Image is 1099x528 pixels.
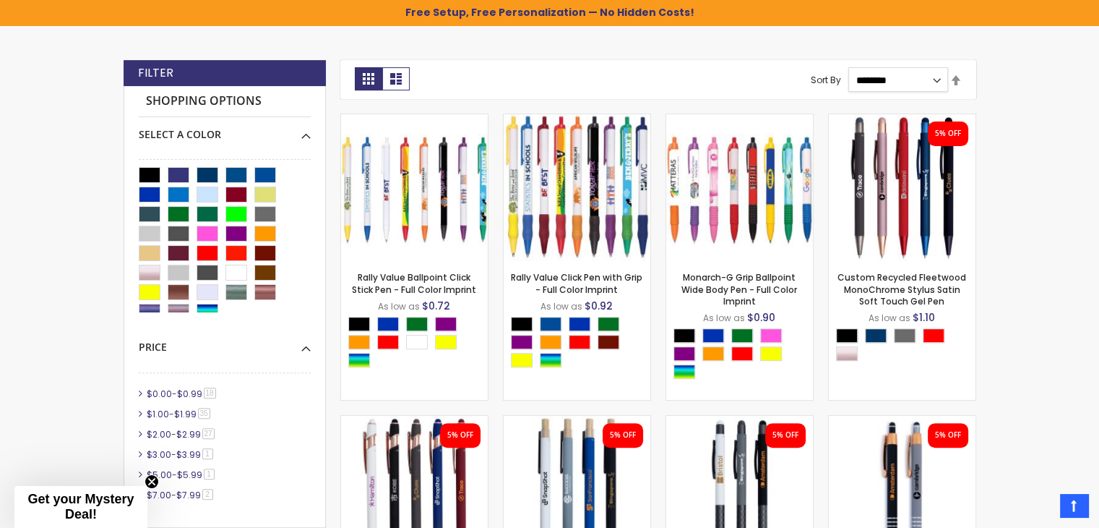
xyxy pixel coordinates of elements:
div: Orange [540,335,561,349]
span: 2 [202,489,213,500]
div: Rose Gold [836,346,858,361]
div: Purple [673,346,695,361]
img: Rally Value Ballpoint Click Stick Pen - Full Color Imprint [341,114,488,261]
div: Blue [377,317,399,331]
span: $3.99 [176,448,201,461]
div: Blue [569,317,590,331]
div: Price [139,330,311,354]
div: Green [731,328,753,343]
span: $5.00 [147,469,172,481]
div: Yellow [511,353,533,367]
span: As low as [378,300,420,312]
span: Get your Mystery Deal! [27,492,134,521]
a: Monarch-G Grip Ballpoint Wide Body Pen - Full Color Imprint [681,271,797,307]
span: $7.00 [147,489,171,501]
div: Black [348,317,370,331]
span: 1 [204,469,215,480]
img: Custom Recycled Fleetwood MonoChrome Stylus Satin Soft Touch Gel Pen [829,114,975,261]
div: Assorted [540,353,561,367]
div: Orange [702,346,724,361]
span: $1.10 [913,310,935,325]
a: Rally Value Click Pen with Grip - Full Color Imprint [511,271,642,295]
div: 5% OFF [935,430,961,440]
span: $7.99 [176,489,201,501]
span: 1 [202,448,213,459]
span: As low as [703,312,745,324]
span: 27 [202,428,215,439]
a: $3.00-$3.991 [143,448,218,461]
div: Select A Color [673,328,813,383]
a: $1.00-$1.9935 [143,408,215,420]
div: Red [923,328,944,343]
div: Select A Color [836,328,975,365]
div: White [406,335,428,349]
button: Close teaser [145,474,159,489]
div: Select A Color [348,317,488,371]
a: Personalized Copper Penny Stylus Satin Soft Touch Click Metal Pen [829,415,975,427]
div: Red [377,335,399,349]
span: As low as [540,300,582,312]
a: Custom Recycled Fleetwood Stylus Satin Soft Touch Gel Click Pen [666,415,813,427]
div: Dark Blue [540,317,561,331]
div: Pink [760,328,782,343]
span: $0.72 [422,299,450,313]
a: Rally Value Ballpoint Click Stick Pen - Full Color Imprint [352,271,476,295]
span: $3.00 [147,448,171,461]
span: $2.99 [176,428,201,440]
a: Eco-Friendly Aluminum Bali Satin Soft Touch Gel Click Pen [504,415,650,427]
span: $0.00 [147,388,172,400]
div: Blue [702,328,724,343]
a: Custom Recycled Fleetwood MonoChrome Stylus Satin Soft Touch Gel Pen [837,271,966,307]
div: Yellow [760,346,782,361]
div: 5% OFF [610,430,636,440]
span: As low as [869,312,910,324]
img: Rally Value Click Pen with Grip - Full Color Imprint [504,114,650,261]
div: Orange [348,335,370,349]
span: $5.99 [177,469,202,481]
span: $0.99 [177,388,202,400]
div: Grey [894,328,915,343]
strong: Filter [138,65,173,81]
div: Purple [435,317,457,331]
div: Green [598,317,619,331]
span: $0.92 [585,299,613,313]
a: $0.00-$0.9918 [143,388,221,400]
a: Monarch-G Grip Ballpoint Wide Body Pen - Full Color Imprint [666,114,813,126]
div: Green [406,317,428,331]
div: Select A Color [139,117,311,142]
div: 5% OFF [772,430,798,440]
strong: Grid [355,67,382,90]
div: Black [836,328,858,343]
span: 35 [198,408,210,419]
div: Assorted [673,365,695,379]
div: Select A Color [511,317,650,371]
div: Red [731,346,753,361]
div: Navy Blue [865,328,887,343]
span: $1.99 [174,408,197,420]
a: Custom Lexi Rose Gold Stylus Soft Touch Recycled Aluminum Pen [341,415,488,427]
div: Yellow [435,335,457,349]
div: Assorted [348,353,370,367]
label: Sort By [811,74,841,86]
a: $7.00-$7.992 [143,489,218,501]
span: $0.90 [747,310,775,325]
a: Rally Value Click Pen with Grip - Full Color Imprint [504,114,650,126]
div: Red [569,335,590,349]
a: $2.00-$2.9927 [143,428,220,440]
span: 18 [204,388,216,399]
span: $2.00 [147,428,171,440]
div: Black [673,328,695,343]
iframe: Google Customer Reviews [980,489,1099,528]
img: Monarch-G Grip Ballpoint Wide Body Pen - Full Color Imprint [666,114,813,261]
div: Maroon [598,335,619,349]
div: 5% OFF [935,129,961,139]
div: Purple [511,335,533,349]
div: Get your Mystery Deal!Close teaser [14,486,147,528]
span: $1.00 [147,408,169,420]
a: Rally Value Ballpoint Click Stick Pen - Full Color Imprint [341,114,488,126]
strong: Shopping Options [139,86,311,117]
div: 5% OFF [447,430,473,440]
div: Black [511,317,533,331]
a: $5.00-$5.991 [143,469,220,481]
a: Custom Recycled Fleetwood MonoChrome Stylus Satin Soft Touch Gel Pen [829,114,975,126]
